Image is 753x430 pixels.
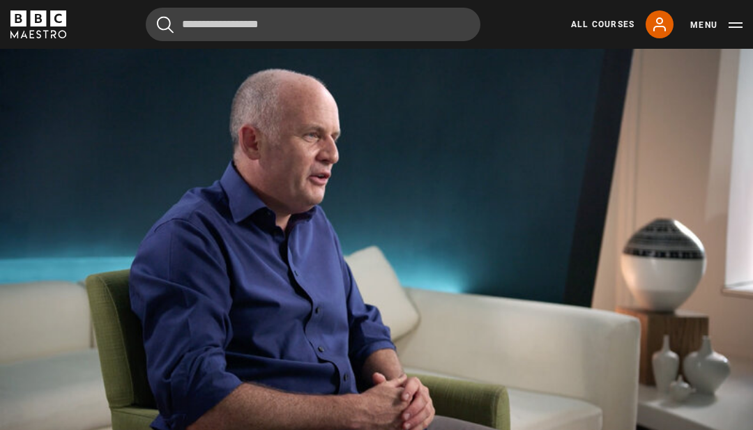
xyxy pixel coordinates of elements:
button: Submit the search query [157,16,174,33]
button: Toggle navigation [690,18,743,32]
input: Search [146,8,480,41]
svg: BBC Maestro [10,10,66,38]
a: All Courses [571,18,634,31]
